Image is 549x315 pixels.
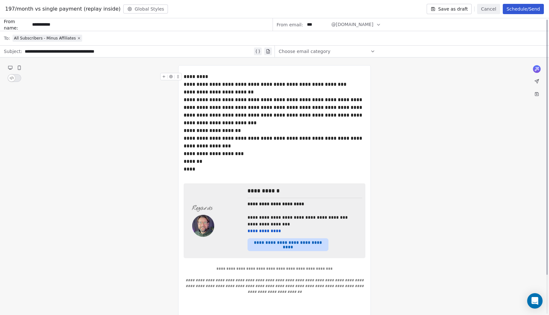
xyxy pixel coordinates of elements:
span: To: [4,35,10,41]
span: @[DOMAIN_NAME] [331,21,373,28]
button: Global Styles [123,4,168,13]
div: Open Intercom Messenger [527,293,543,309]
span: From name: [4,18,30,31]
span: Choose email category [279,48,330,55]
button: Cancel [477,4,500,14]
span: Subject: [4,48,22,57]
span: All Subscribers - Minus Affiliates [14,36,76,41]
span: 197/month vs single payment (replay inside) [5,5,121,13]
button: Save as draft [427,4,472,14]
button: Schedule/Send [503,4,544,14]
span: From email: [277,22,303,28]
